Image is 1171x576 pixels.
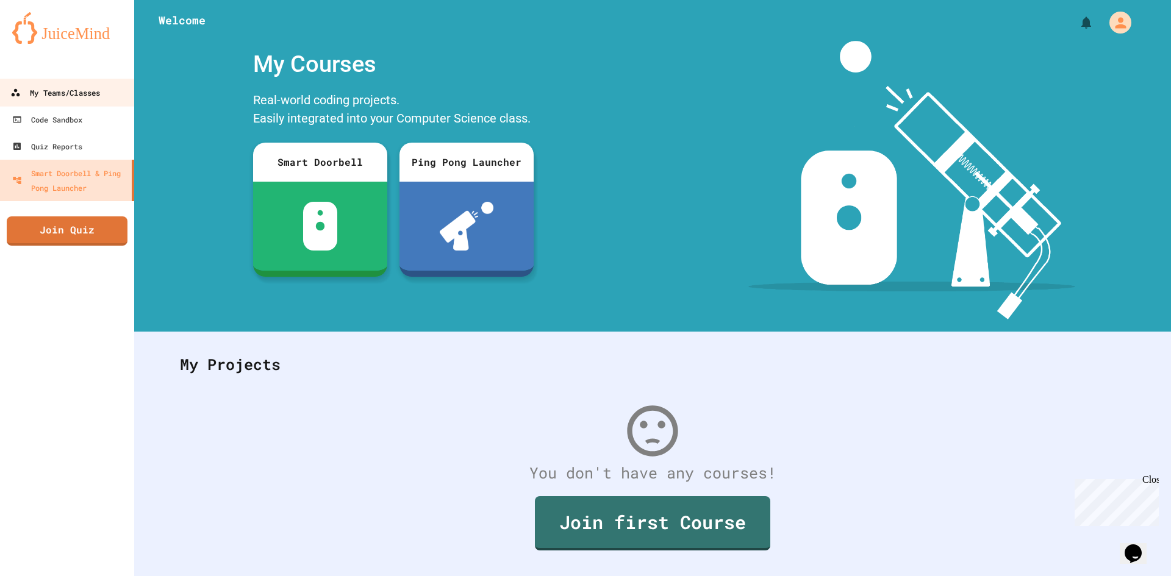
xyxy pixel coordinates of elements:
img: banner-image-my-projects.png [748,41,1075,319]
div: You don't have any courses! [168,461,1137,485]
iframe: chat widget [1070,474,1159,526]
img: sdb-white.svg [303,202,338,251]
a: Join first Course [535,496,770,550]
img: ppl-with-ball.png [440,202,494,251]
div: My Courses [247,41,540,88]
img: logo-orange.svg [12,12,122,44]
div: My Account [1097,9,1134,37]
div: My Notifications [1056,12,1097,33]
div: Real-world coding projects. Easily integrated into your Computer Science class. [247,88,540,133]
div: Ping Pong Launcher [399,143,534,182]
div: My Teams/Classes [10,85,100,101]
div: Smart Doorbell [253,143,387,182]
div: Code Sandbox [12,112,82,127]
div: Quiz Reports [12,139,82,154]
a: Join Quiz [7,216,127,246]
iframe: chat widget [1120,527,1159,564]
div: Smart Doorbell & Ping Pong Launcher [12,166,127,195]
div: My Projects [168,341,1137,388]
div: Chat with us now!Close [5,5,84,77]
